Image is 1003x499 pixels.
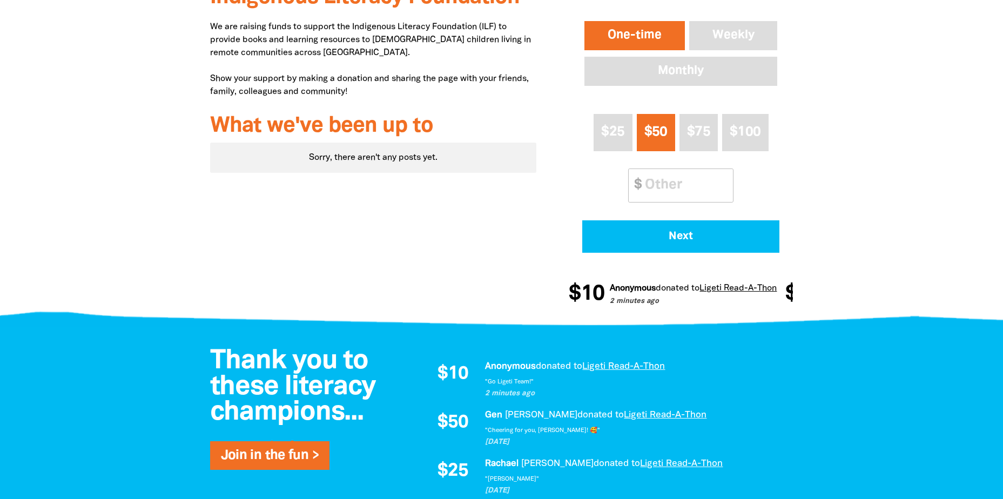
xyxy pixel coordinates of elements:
p: We are raising funds to support the Indigenous Literacy Foundation (ILF) to provide books and lea... [210,21,537,98]
span: Thank you to these literacy champions... [210,349,376,425]
button: $75 [679,114,718,151]
span: $75 [687,126,710,138]
span: donated to [646,285,690,292]
button: Monthly [582,55,779,88]
span: donated to [577,411,624,419]
a: Ligeti Read-A-Thon [624,411,706,419]
span: $10 [559,284,595,305]
p: 2 minutes ago [485,388,782,399]
button: $100 [722,114,769,151]
button: $50 [637,114,675,151]
span: $ [629,169,642,202]
p: 2 minutes ago [600,296,767,307]
div: Donation stream [426,360,782,496]
a: Join in the fun > [221,449,319,462]
div: Donation stream [569,277,793,312]
span: $10 [437,365,468,383]
span: $50 [644,126,668,138]
em: Gen [485,411,502,419]
button: $25 [594,114,632,151]
span: $100 [730,126,760,138]
div: Paginated content [210,143,537,173]
button: Weekly [687,19,780,52]
p: [DATE] [485,437,782,448]
em: "Cheering for you, [PERSON_NAME]! 🥰" [485,428,600,433]
a: Ligeti Read-A-Thon [690,285,767,292]
button: One-time [582,19,687,52]
span: donated to [594,460,640,468]
span: $50 [776,284,811,305]
em: Anonymous [485,362,536,370]
input: Other [637,169,733,202]
span: Next [597,231,765,242]
em: [PERSON_NAME] [521,460,594,468]
h3: What we've been up to [210,114,537,138]
span: $25 [601,126,624,138]
em: Rachael [485,460,519,468]
em: "[PERSON_NAME]" [485,476,539,482]
em: "Go Ligeti Team!" [485,379,534,385]
div: Paginated content [426,360,782,496]
em: Anonymous [600,285,646,292]
span: $50 [437,414,468,432]
a: Ligeti Read-A-Thon [582,362,665,370]
span: $25 [437,462,468,481]
div: Sorry, there aren't any posts yet. [210,143,537,173]
em: [PERSON_NAME] [505,411,577,419]
a: Ligeti Read-A-Thon [640,460,723,468]
button: Pay with Credit Card [582,220,779,253]
span: donated to [536,362,582,370]
p: [DATE] [485,485,782,496]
